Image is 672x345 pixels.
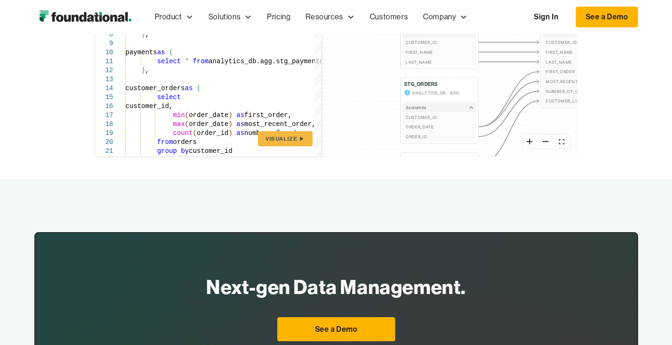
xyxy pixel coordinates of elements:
span: customer_orders [125,84,185,92]
div: 19 [95,129,113,138]
button: CUSTOMER_ID [402,37,476,47]
span: ) [228,120,232,128]
button: zoom in [522,135,538,149]
div: 11 [95,57,113,66]
div: 8 [95,30,113,39]
button: STG_ORDERSANALYTICS_DBAGG [404,81,474,96]
h4: STG_ORDERS [404,81,438,88]
button: FIRST_ORDER [542,67,616,76]
span: ORDER_ID [406,134,468,140]
span: as [236,111,244,119]
button: CUSTOMER_LIFETIME_VALUE [542,96,616,106]
button: STG_PAYMENTS [404,156,474,171]
span: payments [125,49,157,56]
span: ( [185,111,189,119]
span: max [173,120,184,128]
h2: Next-gen Data Management. [206,272,466,302]
button: fit view [554,135,570,149]
span: order_id [197,129,228,137]
div: 16 [95,102,113,111]
span: ) [228,129,232,137]
a: See a Demo [576,7,638,27]
span: , [145,31,149,38]
a: home [34,8,136,26]
button: LAST_NAME [542,57,616,67]
iframe: Chat Widget [502,236,672,345]
span: FIRST_ORDER [546,68,608,75]
span: LAST_NAME [546,59,608,65]
button: zoom out [538,135,554,149]
button: LAST_NAME [402,57,476,67]
div: 18 [95,120,113,129]
g: Edge from d91d737cb9fbe058b277ce7095e2c624 to e6dff7ebaf40253a98a981811306d210 [478,72,539,127]
img: Foundational Logo [34,8,136,26]
span: CUSTOMER_ID [406,114,468,120]
button: ORDER_DATE [402,122,476,132]
span: CUSTOMER_ID [406,39,468,46]
div: Resources [306,11,343,23]
span: order_date [189,111,228,119]
button: NUMBER_OF_ORDERS [542,86,616,96]
div: 10 [95,48,113,57]
button: MOST_RECENT_ORDER [542,76,616,86]
span: ( [169,49,173,56]
span: 3 column s [406,29,426,36]
span: most_recent_order, [244,120,315,128]
span: from [157,138,173,146]
span: ( [197,84,200,92]
span: number_of_orders [244,129,307,137]
g: Edge from fdd6007a342b5e7caef20c36dbcc25c6 to e6dff7ebaf40253a98a981811306d210 [480,101,539,163]
span: ) [141,31,145,38]
span: as [236,129,244,137]
span: ORDER_DATE [406,124,468,130]
div: Solutions [201,1,259,33]
span: count [173,129,192,137]
span: MOST_RECENT_ORDER [546,78,608,85]
div: Company [415,1,475,33]
div: 20 [95,138,113,147]
span: , [145,67,149,74]
span: select [157,58,181,65]
a: Customers [362,1,415,33]
span: FIRST_NAME [546,49,608,55]
a: See a Demo [277,317,395,342]
span: CUSTOMER_ID [546,39,608,46]
div: 21 [95,147,113,156]
div: 17 [95,111,113,120]
h4: STG_PAYMENTS [404,156,444,163]
span: ( [192,129,196,137]
div: 22 [95,156,113,165]
g: Edge from d91d737cb9fbe058b277ce7095e2c624 to e6dff7ebaf40253a98a981811306d210 [478,91,539,136]
span: AGG [449,89,459,96]
button: CUSTOMER_ID [542,37,616,47]
div: 15 [95,93,113,102]
span: from [192,58,208,65]
div: 12 [95,66,113,75]
span: ANALYTICS_DB [412,89,446,96]
span: group [157,147,177,155]
span: by [181,147,189,155]
div: Resources [298,1,362,33]
button: CUSTOMER_ID [402,112,476,122]
div: Product [147,1,201,33]
span: NUMBER_OF_ORDERS [546,88,608,94]
span: Visualize [265,135,297,143]
span: first_order, [244,111,292,119]
div: Product [155,11,182,23]
span: LAST_NAME [406,59,468,65]
span: select [157,93,181,101]
span: 3 column s [406,104,426,110]
span: as [157,49,165,56]
span: ) [141,67,145,74]
button: FIRST_NAME [402,47,476,57]
span: as [185,84,193,92]
span: FIRST_NAME [406,49,468,55]
span: customer_id, [125,102,173,110]
div: Solutions [208,11,241,23]
span: order_date [189,120,228,128]
div: 13 [95,75,113,84]
button: ORDER_ID [402,132,476,142]
span: ( [185,120,189,128]
span: as [236,120,244,128]
span: orders [173,138,196,146]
